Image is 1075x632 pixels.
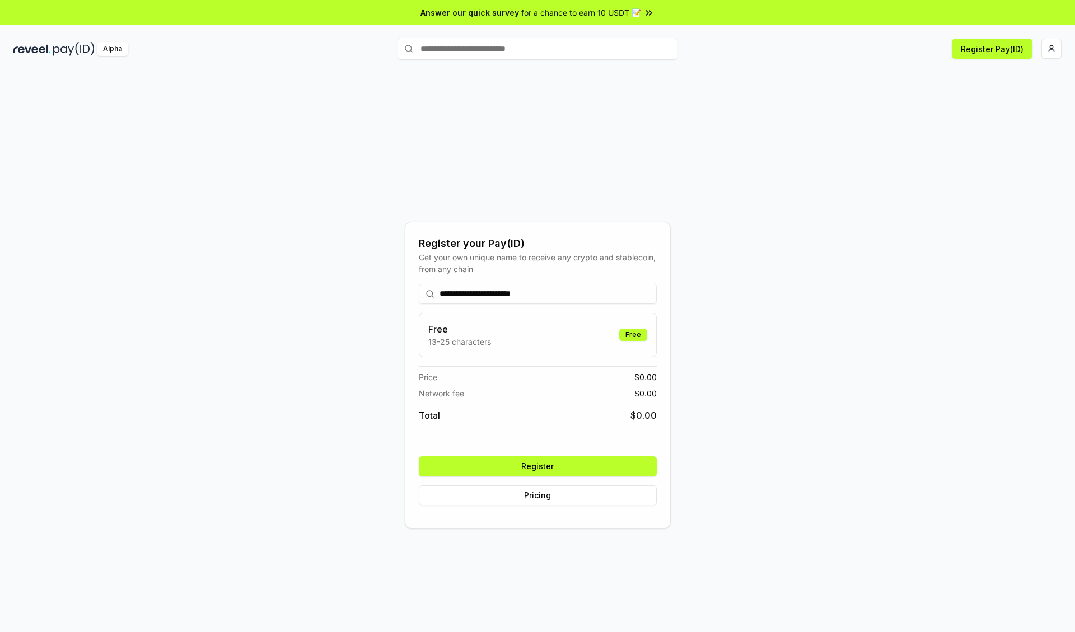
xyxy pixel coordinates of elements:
[419,251,657,275] div: Get your own unique name to receive any crypto and stablecoin, from any chain
[428,322,491,336] h3: Free
[952,39,1032,59] button: Register Pay(ID)
[53,42,95,56] img: pay_id
[419,485,657,505] button: Pricing
[13,42,51,56] img: reveel_dark
[419,409,440,422] span: Total
[419,387,464,399] span: Network fee
[521,7,641,18] span: for a chance to earn 10 USDT 📝
[428,336,491,348] p: 13-25 characters
[419,456,657,476] button: Register
[634,371,657,383] span: $ 0.00
[630,409,657,422] span: $ 0.00
[419,236,657,251] div: Register your Pay(ID)
[420,7,519,18] span: Answer our quick survey
[619,329,647,341] div: Free
[97,42,128,56] div: Alpha
[419,371,437,383] span: Price
[634,387,657,399] span: $ 0.00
